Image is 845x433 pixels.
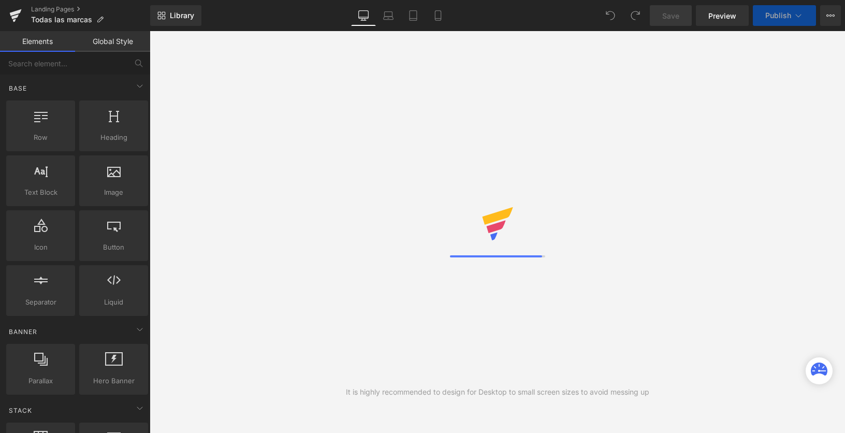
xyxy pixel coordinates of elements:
button: Undo [600,5,621,26]
span: Button [82,242,145,253]
span: Library [170,11,194,20]
span: Separator [9,297,72,308]
span: Stack [8,406,33,415]
button: Publish [753,5,816,26]
a: Preview [696,5,749,26]
a: Tablet [401,5,426,26]
span: Publish [765,11,791,20]
span: Banner [8,327,38,337]
span: Preview [708,10,736,21]
a: Laptop [376,5,401,26]
span: Save [662,10,679,21]
a: Global Style [75,31,150,52]
div: It is highly recommended to design for Desktop to small screen sizes to avoid messing up [346,386,649,398]
button: Redo [625,5,646,26]
span: Base [8,83,28,93]
span: Hero Banner [82,376,145,386]
span: Text Block [9,187,72,198]
a: Desktop [351,5,376,26]
span: Liquid [82,297,145,308]
span: Icon [9,242,72,253]
span: Todas las marcas [31,16,92,24]
span: Parallax [9,376,72,386]
a: New Library [150,5,201,26]
button: More [820,5,841,26]
a: Mobile [426,5,450,26]
a: Landing Pages [31,5,150,13]
span: Heading [82,132,145,143]
span: Row [9,132,72,143]
span: Image [82,187,145,198]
